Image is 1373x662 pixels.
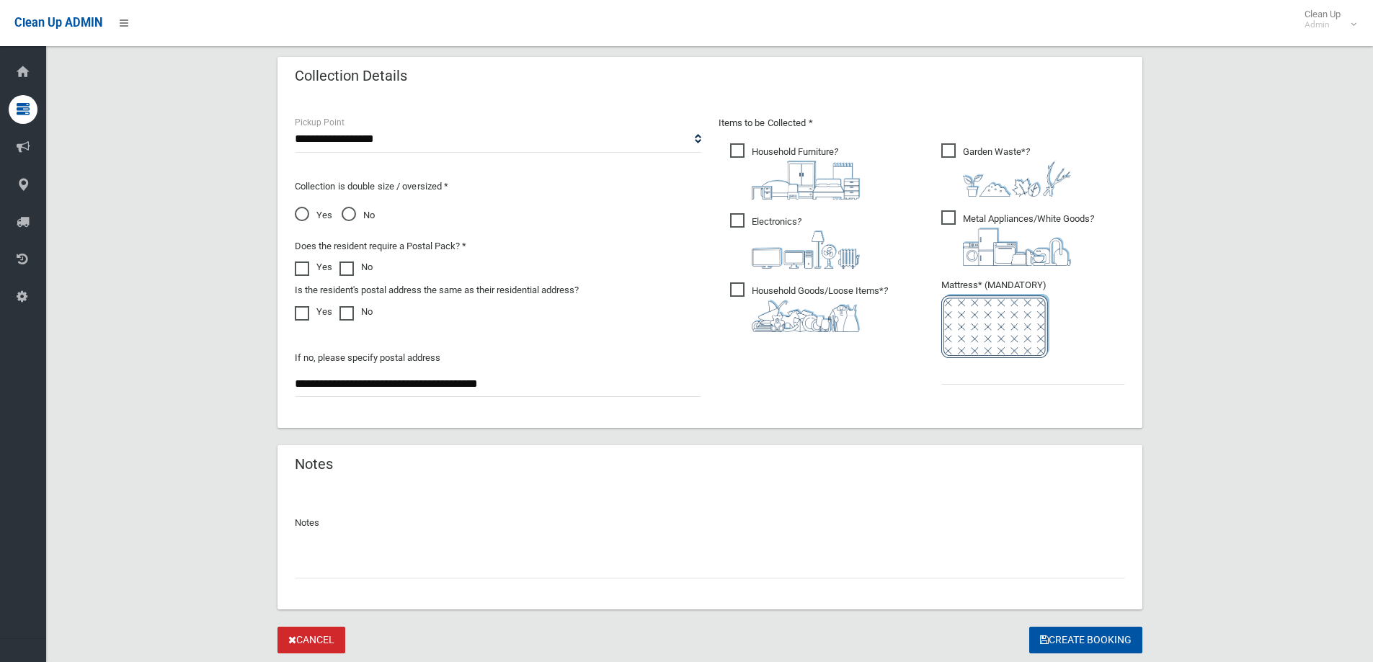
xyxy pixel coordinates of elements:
[941,294,1049,358] img: e7408bece873d2c1783593a074e5cb2f.png
[963,228,1071,266] img: 36c1b0289cb1767239cdd3de9e694f19.png
[752,285,888,332] i: ?
[1297,9,1355,30] span: Clean Up
[295,238,466,255] label: Does the resident require a Postal Pack? *
[752,146,860,200] i: ?
[339,259,373,276] label: No
[295,514,1125,532] p: Notes
[941,210,1094,266] span: Metal Appliances/White Goods
[752,216,860,269] i: ?
[342,207,375,224] span: No
[963,146,1071,197] i: ?
[295,207,332,224] span: Yes
[752,300,860,332] img: b13cc3517677393f34c0a387616ef184.png
[277,627,345,653] a: Cancel
[277,450,350,478] header: Notes
[941,143,1071,197] span: Garden Waste*
[295,303,332,321] label: Yes
[730,282,888,332] span: Household Goods/Loose Items*
[752,231,860,269] img: 394712a680b73dbc3d2a6a3a7ffe5a07.png
[295,178,701,195] p: Collection is double size / oversized *
[339,303,373,321] label: No
[295,282,579,299] label: Is the resident's postal address the same as their residential address?
[277,62,425,90] header: Collection Details
[1305,19,1341,30] small: Admin
[963,213,1094,266] i: ?
[730,143,860,200] span: Household Furniture
[1029,627,1142,653] button: Create Booking
[295,349,440,367] label: If no, please specify postal address
[941,279,1125,358] span: Mattress* (MANDATORY)
[730,213,860,269] span: Electronics
[719,115,1125,132] p: Items to be Collected *
[14,16,102,30] span: Clean Up ADMIN
[963,161,1071,197] img: 4fd8a5c772b2c999c83690221e5242e0.png
[295,259,332,276] label: Yes
[752,161,860,200] img: aa9efdbe659d29b613fca23ba79d85cb.png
